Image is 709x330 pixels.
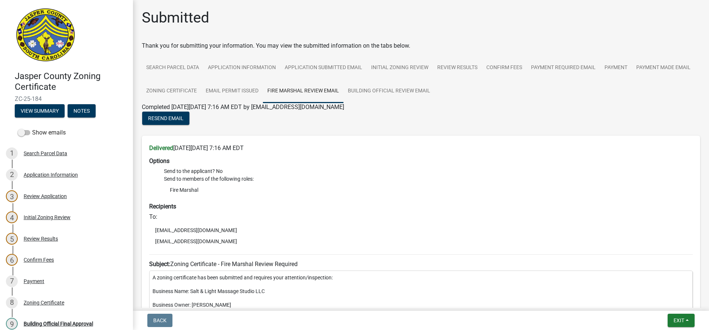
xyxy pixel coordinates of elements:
[367,56,433,80] a: Initial Zoning Review
[674,317,684,323] span: Exit
[24,215,71,220] div: Initial Zoning Review
[203,56,280,80] a: Application Information
[6,190,18,202] div: 3
[149,157,169,164] strong: Options
[153,288,689,295] p: Business Name: Salt & Light Massage Studio LLC
[15,95,118,102] span: ZC-25-184
[433,56,482,80] a: Review Results
[6,211,18,223] div: 4
[142,103,344,110] span: Completed [DATE][DATE] 7:16 AM EDT by [EMAIL_ADDRESS][DOMAIN_NAME]
[24,172,78,177] div: Application Information
[6,318,18,330] div: 9
[15,104,65,118] button: View Summary
[6,297,18,309] div: 8
[482,56,527,80] a: Confirm Fees
[6,147,18,159] div: 1
[24,151,67,156] div: Search Parcel Data
[149,144,693,152] h6: [DATE][DATE] 7:16 AM EDT
[68,104,96,118] button: Notes
[164,184,693,195] li: Fire Marshal
[149,236,693,247] li: [EMAIL_ADDRESS][DOMAIN_NAME]
[149,203,176,210] strong: Recipients
[24,321,93,326] div: Building Official Final Approval
[24,257,54,262] div: Confirm Fees
[280,56,367,80] a: Application Submitted Email
[343,79,435,103] a: Building Official Review Email
[6,254,18,266] div: 6
[164,175,693,197] li: Send to members of the following roles:
[201,79,263,103] a: Email Permit Issued
[149,261,693,268] h6: Zoning Certificate - Fire Marshal Review Required
[18,128,66,137] label: Show emails
[600,56,632,80] a: Payment
[153,274,689,282] p: A zoning certificate has been submitted and requires your attention/inspection:
[148,115,184,121] span: Resend Email
[149,225,693,236] li: [EMAIL_ADDRESS][DOMAIN_NAME]
[149,261,170,268] strong: Subject:
[142,112,189,125] button: Resend Email
[15,71,127,92] h4: Jasper County Zoning Certificate
[15,8,76,63] img: Jasper County, South Carolina
[147,314,172,327] button: Back
[15,108,65,114] wm-modal-confirm: Summary
[527,56,600,80] a: Payment Required Email
[149,144,173,152] strong: Delivered
[6,275,18,287] div: 7
[149,213,693,220] h6: To:
[6,169,18,181] div: 2
[24,236,58,241] div: Review Results
[142,56,203,80] a: Search Parcel Data
[24,300,64,305] div: Zoning Certificate
[153,317,167,323] span: Back
[632,56,695,80] a: Payment Made Email
[6,233,18,245] div: 5
[24,194,67,199] div: Review Application
[153,301,689,309] p: Business Owner: [PERSON_NAME]
[142,9,209,27] h1: Submitted
[142,79,201,103] a: Zoning Certificate
[668,314,695,327] button: Exit
[68,108,96,114] wm-modal-confirm: Notes
[263,79,343,103] a: Fire Marshal Review Email
[142,41,700,50] div: Thank you for submitting your information. You may view the submitted information on the tabs below.
[164,167,693,175] li: Send to the applicant? No
[24,279,44,284] div: Payment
